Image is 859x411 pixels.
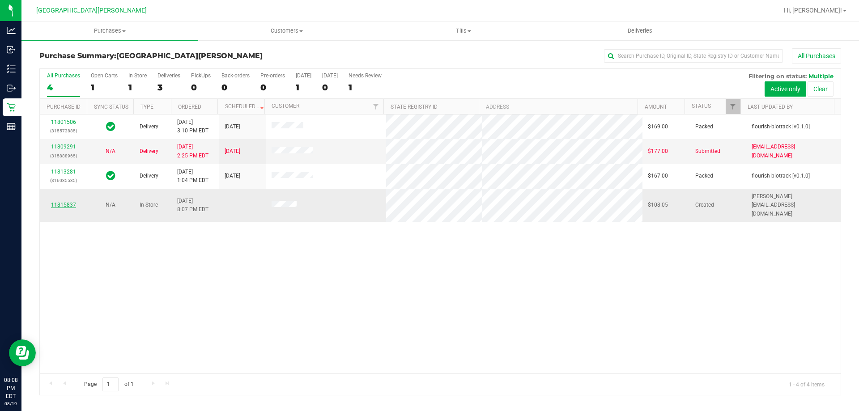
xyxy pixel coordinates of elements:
[808,81,833,97] button: Clear
[21,21,198,40] a: Purchases
[748,72,807,80] span: Filtering on status:
[51,202,76,208] a: 11815837
[221,72,250,79] div: Back-orders
[648,172,668,180] span: $167.00
[177,118,208,135] span: [DATE] 3:10 PM EDT
[375,27,551,35] span: Tills
[45,176,81,185] p: (316035535)
[128,82,147,93] div: 1
[225,172,240,180] span: [DATE]
[695,172,713,180] span: Packed
[296,72,311,79] div: [DATE]
[199,27,374,35] span: Customers
[106,147,115,156] button: N/A
[349,72,382,79] div: Needs Review
[102,377,119,391] input: 1
[225,103,266,110] a: Scheduled
[4,400,17,407] p: 08/19
[752,123,810,131] span: flourish-biotrack [v0.1.0]
[91,82,118,93] div: 1
[47,82,80,93] div: 4
[695,123,713,131] span: Packed
[140,123,158,131] span: Delivery
[695,201,714,209] span: Created
[4,376,17,400] p: 08:08 PM EDT
[225,123,240,131] span: [DATE]
[7,103,16,112] inline-svg: Retail
[260,82,285,93] div: 0
[157,82,180,93] div: 3
[21,27,198,35] span: Purchases
[692,103,711,109] a: Status
[191,82,211,93] div: 0
[51,119,76,125] a: 11801506
[106,201,115,209] button: N/A
[765,81,806,97] button: Active only
[391,104,438,110] a: State Registry ID
[7,26,16,35] inline-svg: Analytics
[808,72,833,80] span: Multiple
[106,169,115,182] span: In Sync
[604,49,783,63] input: Search Purchase ID, Original ID, State Registry ID or Customer Name...
[157,72,180,79] div: Deliveries
[225,147,240,156] span: [DATE]
[645,104,667,110] a: Amount
[616,27,664,35] span: Deliveries
[47,104,81,110] a: Purchase ID
[106,148,115,154] span: Not Applicable
[140,201,158,209] span: In-Store
[695,147,720,156] span: Submitted
[7,84,16,93] inline-svg: Outbound
[322,82,338,93] div: 0
[45,152,81,160] p: (315888965)
[128,72,147,79] div: In Store
[51,144,76,150] a: 11809291
[177,143,208,160] span: [DATE] 2:25 PM EDT
[47,72,80,79] div: All Purchases
[726,99,740,114] a: Filter
[648,147,668,156] span: $177.00
[296,82,311,93] div: 1
[191,72,211,79] div: PickUps
[552,21,728,40] a: Deliveries
[140,147,158,156] span: Delivery
[45,127,81,135] p: (315573885)
[782,377,832,391] span: 1 - 4 of 4 items
[177,197,208,214] span: [DATE] 8:07 PM EDT
[748,104,793,110] a: Last Updated By
[260,72,285,79] div: Pre-orders
[7,45,16,54] inline-svg: Inbound
[752,172,810,180] span: flourish-biotrack [v0.1.0]
[784,7,842,14] span: Hi, [PERSON_NAME]!
[752,192,835,218] span: [PERSON_NAME][EMAIL_ADDRESS][DOMAIN_NAME]
[322,72,338,79] div: [DATE]
[349,82,382,93] div: 1
[77,377,141,391] span: Page of 1
[479,99,638,114] th: Address
[36,7,147,14] span: [GEOGRAPHIC_DATA][PERSON_NAME]
[7,122,16,131] inline-svg: Reports
[106,202,115,208] span: Not Applicable
[369,99,383,114] a: Filter
[375,21,552,40] a: Tills
[752,143,835,160] span: [EMAIL_ADDRESS][DOMAIN_NAME]
[91,72,118,79] div: Open Carts
[9,339,36,366] iframe: Resource center
[272,103,299,109] a: Customer
[7,64,16,73] inline-svg: Inventory
[178,104,201,110] a: Ordered
[116,51,263,60] span: [GEOGRAPHIC_DATA][PERSON_NAME]
[221,82,250,93] div: 0
[198,21,375,40] a: Customers
[39,52,306,60] h3: Purchase Summary:
[140,172,158,180] span: Delivery
[648,123,668,131] span: $169.00
[140,104,153,110] a: Type
[106,120,115,133] span: In Sync
[177,168,208,185] span: [DATE] 1:04 PM EDT
[792,48,841,64] button: All Purchases
[51,169,76,175] a: 11813281
[94,104,128,110] a: Sync Status
[648,201,668,209] span: $108.05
